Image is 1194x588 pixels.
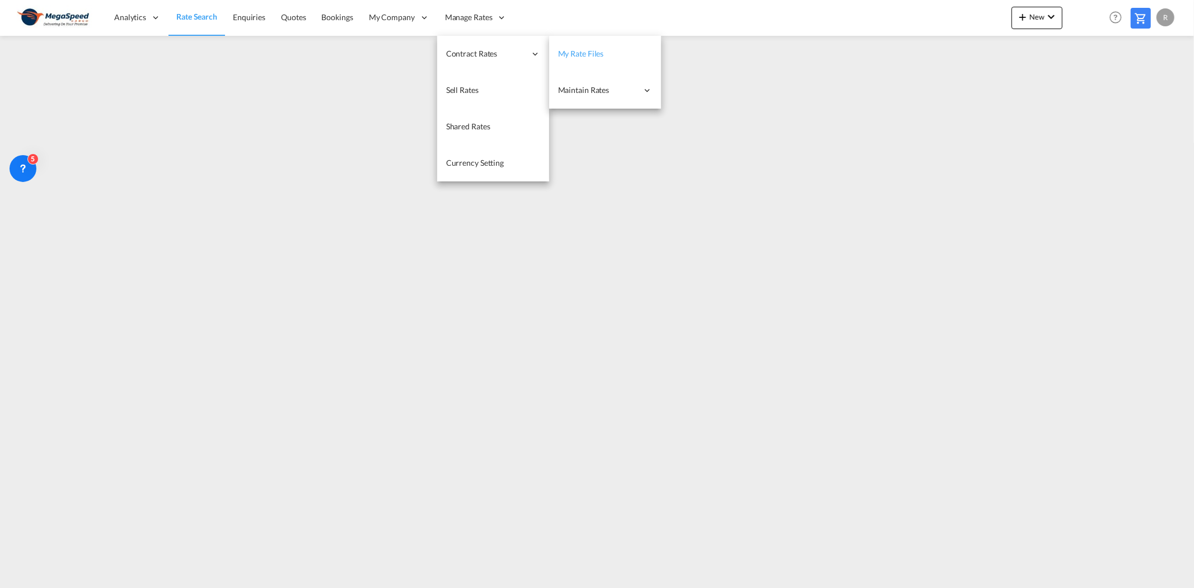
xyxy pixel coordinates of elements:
span: Manage Rates [445,12,493,23]
a: My Rate Files [549,36,661,72]
span: Currency Setting [446,158,504,167]
button: icon-plus 400-fgNewicon-chevron-down [1012,7,1062,29]
md-icon: icon-plus 400-fg [1016,10,1029,24]
span: New [1016,12,1058,21]
span: Quotes [281,12,306,22]
span: Sell Rates [446,85,479,95]
md-icon: icon-chevron-down [1045,10,1058,24]
span: My Company [369,12,415,23]
span: Help [1106,8,1125,27]
div: Maintain Rates [549,72,661,109]
span: Maintain Rates [558,85,638,96]
a: Shared Rates [437,109,549,145]
img: ad002ba0aea611eda5429768204679d3.JPG [17,5,92,30]
div: Help [1106,8,1131,28]
span: Shared Rates [446,122,490,131]
span: Rate Search [176,12,217,21]
span: Analytics [114,12,146,23]
span: My Rate Files [558,49,604,58]
a: Sell Rates [437,72,549,109]
a: Currency Setting [437,145,549,181]
div: R [1156,8,1174,26]
div: Contract Rates [437,36,549,72]
span: Bookings [322,12,353,22]
span: Contract Rates [446,48,526,59]
span: Enquiries [233,12,265,22]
